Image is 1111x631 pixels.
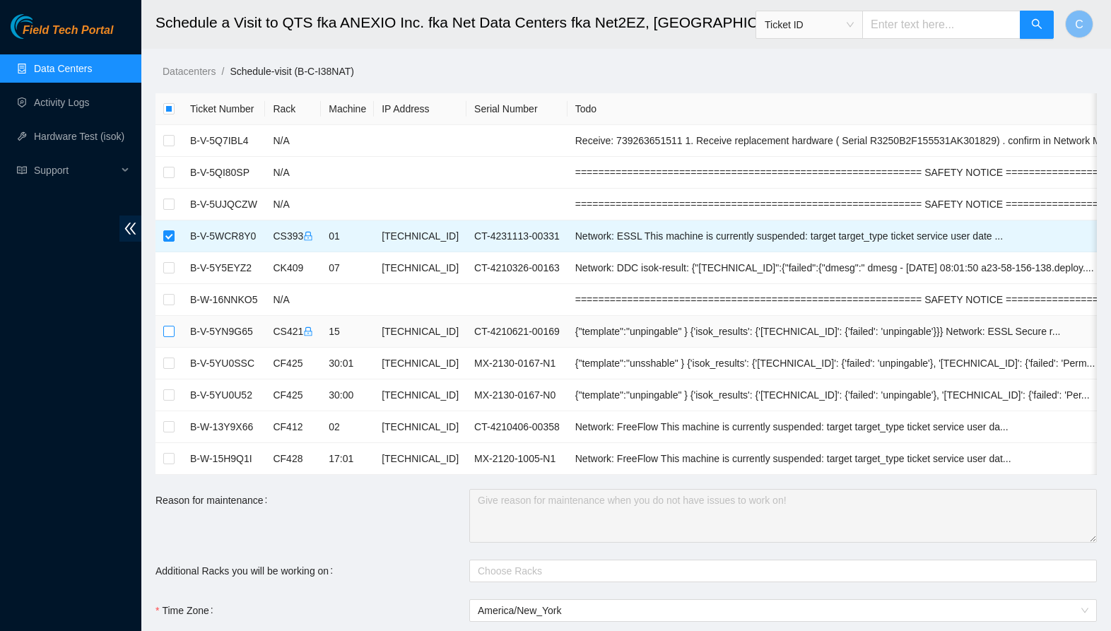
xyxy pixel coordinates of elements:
[478,600,1088,621] span: America/New_York
[466,348,568,379] td: MX-2130-0167-N1
[23,24,113,37] span: Field Tech Portal
[182,157,265,189] td: B-V-5QI80SP
[466,316,568,348] td: CT-4210621-00169
[321,316,374,348] td: 15
[374,411,466,443] td: [TECHNICAL_ID]
[163,66,216,77] a: Datacenters
[321,443,374,475] td: 17:01
[862,11,1021,39] input: Enter text here...
[321,220,374,252] td: 01
[182,189,265,220] td: B-V-5UJQCZW
[155,599,219,622] label: Time Zone
[182,93,265,125] th: Ticket Number
[182,379,265,411] td: B-V-5YU0U52
[1075,16,1083,33] span: C
[182,348,265,379] td: B-V-5YU0SSC
[221,66,224,77] span: /
[374,443,466,475] td: [TECHNICAL_ID]
[182,284,265,316] td: B-W-16NNKO5
[265,93,321,125] th: Rack
[265,125,321,157] td: N/A
[11,25,113,44] a: Akamai TechnologiesField Tech Portal
[321,252,374,284] td: 07
[466,252,568,284] td: CT-4210326-00163
[374,93,466,125] th: IP Address
[265,252,321,284] td: CK409
[230,66,354,77] a: Schedule-visit (B-C-I38NAT)
[321,93,374,125] th: Machine
[265,348,321,379] td: CF425
[321,379,374,411] td: 30:00
[155,560,339,582] label: Additional Racks you will be working on
[182,411,265,443] td: B-W-13Y9X66
[34,63,92,74] a: Data Centers
[374,348,466,379] td: [TECHNICAL_ID]
[119,216,141,242] span: double-left
[11,14,71,39] img: Akamai Technologies
[466,93,568,125] th: Serial Number
[466,443,568,475] td: MX-2120-1005-N1
[321,411,374,443] td: 02
[34,156,117,184] span: Support
[265,411,321,443] td: CF412
[265,157,321,189] td: N/A
[265,220,321,252] td: CS393
[303,231,313,241] span: lock
[765,14,854,35] span: Ticket ID
[155,489,273,512] label: Reason for maintenance
[182,252,265,284] td: B-V-5Y5EYZ2
[469,489,1097,543] textarea: Reason for maintenance
[182,125,265,157] td: B-V-5Q7IBL4
[374,316,466,348] td: [TECHNICAL_ID]
[466,379,568,411] td: MX-2130-0167-N0
[265,284,321,316] td: N/A
[182,443,265,475] td: B-W-15H9Q1I
[466,220,568,252] td: CT-4231113-00331
[265,316,321,348] td: CS421
[1031,18,1042,32] span: search
[374,252,466,284] td: [TECHNICAL_ID]
[1020,11,1054,39] button: search
[34,97,90,108] a: Activity Logs
[374,379,466,411] td: [TECHNICAL_ID]
[374,220,466,252] td: [TECHNICAL_ID]
[1065,10,1093,38] button: C
[34,131,124,142] a: Hardware Test (isok)
[265,443,321,475] td: CF428
[182,220,265,252] td: B-V-5WCR8Y0
[321,348,374,379] td: 30:01
[265,379,321,411] td: CF425
[182,316,265,348] td: B-V-5YN9G65
[466,411,568,443] td: CT-4210406-00358
[17,165,27,175] span: read
[265,189,321,220] td: N/A
[303,326,313,336] span: lock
